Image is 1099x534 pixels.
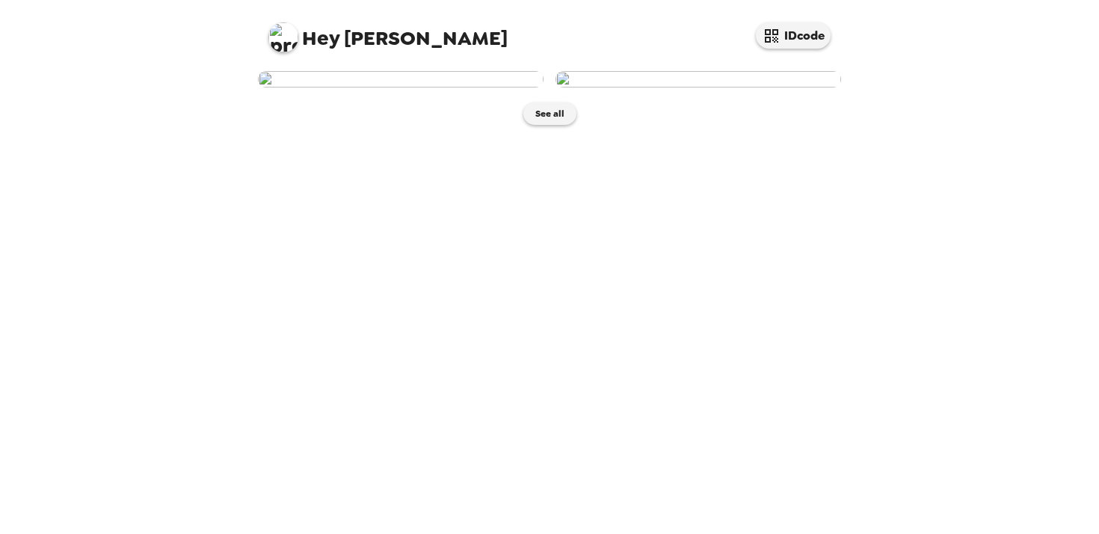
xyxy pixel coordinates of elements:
img: user-272841 [555,71,841,88]
span: [PERSON_NAME] [268,15,508,49]
button: IDcode [756,22,831,49]
span: Hey [302,25,339,52]
img: user-272843 [258,71,544,88]
img: profile pic [268,22,298,52]
button: See all [523,102,576,125]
